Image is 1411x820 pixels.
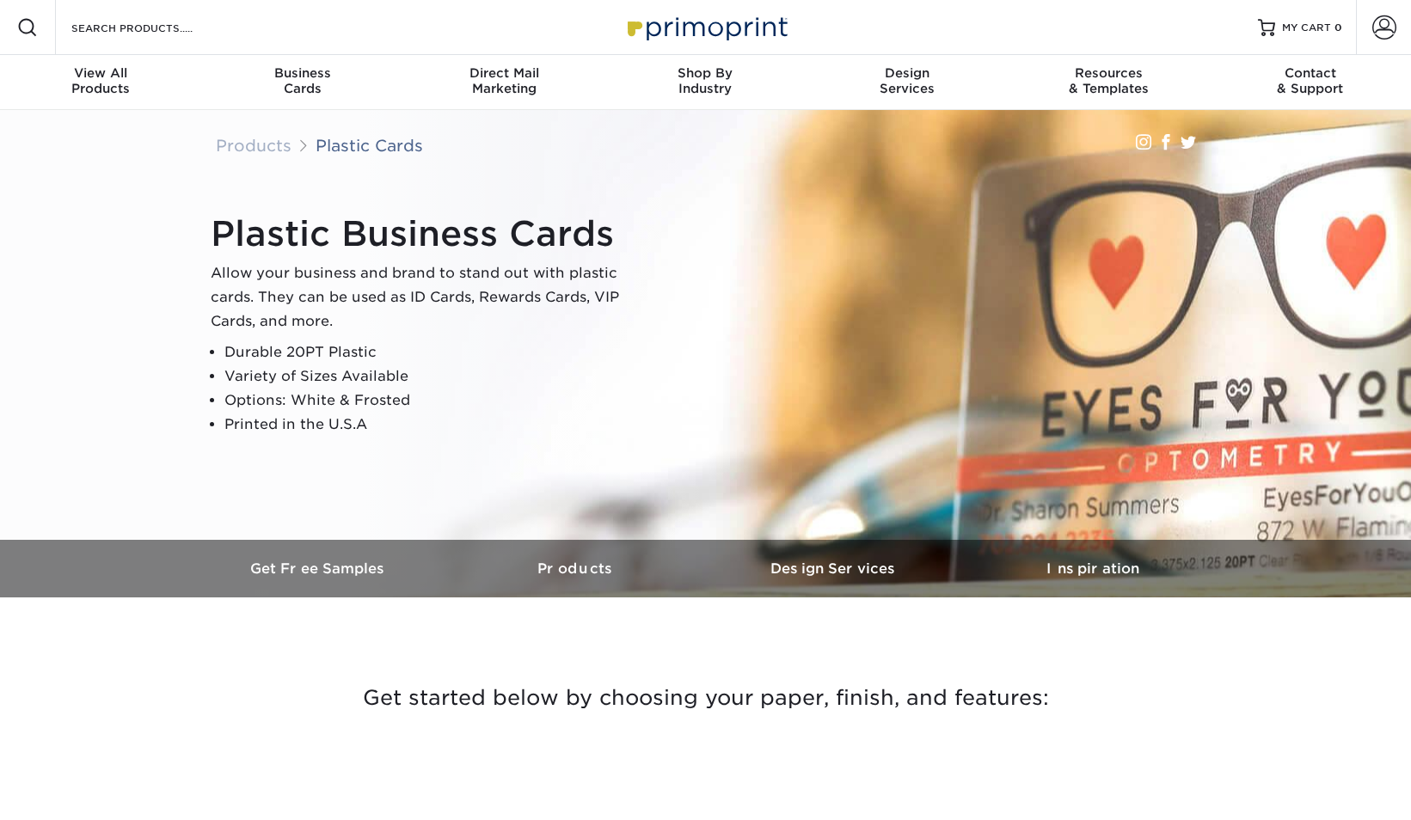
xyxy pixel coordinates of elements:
div: Cards [201,65,402,96]
a: Shop ByIndustry [604,55,806,110]
a: Contact& Support [1210,55,1411,110]
span: Contact [1210,65,1411,81]
div: & Support [1210,65,1411,96]
div: Industry [604,65,806,96]
h3: Get Free Samples [190,560,448,577]
h3: Products [448,560,706,577]
h3: Inspiration [964,560,1222,577]
p: Allow your business and brand to stand out with plastic cards. They can be used as ID Cards, Rewa... [211,261,641,334]
span: 0 [1334,21,1342,34]
li: Options: White & Frosted [224,389,641,413]
span: Business [201,65,402,81]
h3: Get started below by choosing your paper, finish, and features: [203,659,1209,737]
span: Shop By [604,65,806,81]
h3: Design Services [706,560,964,577]
h1: Plastic Business Cards [211,213,641,254]
span: Design [807,65,1008,81]
a: Get Free Samples [190,540,448,597]
a: BusinessCards [201,55,402,110]
li: Printed in the U.S.A [224,413,641,437]
a: Products [216,136,291,155]
span: MY CART [1282,21,1331,35]
input: SEARCH PRODUCTS..... [70,17,237,38]
a: Resources& Templates [1008,55,1209,110]
a: Plastic Cards [316,136,423,155]
li: Durable 20PT Plastic [224,340,641,364]
li: Variety of Sizes Available [224,364,641,389]
span: Direct Mail [403,65,604,81]
span: Resources [1008,65,1209,81]
img: Primoprint [620,9,792,46]
div: & Templates [1008,65,1209,96]
div: Services [807,65,1008,96]
a: Products [448,540,706,597]
a: DesignServices [807,55,1008,110]
a: Inspiration [964,540,1222,597]
a: Direct MailMarketing [403,55,604,110]
div: Marketing [403,65,604,96]
a: Design Services [706,540,964,597]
